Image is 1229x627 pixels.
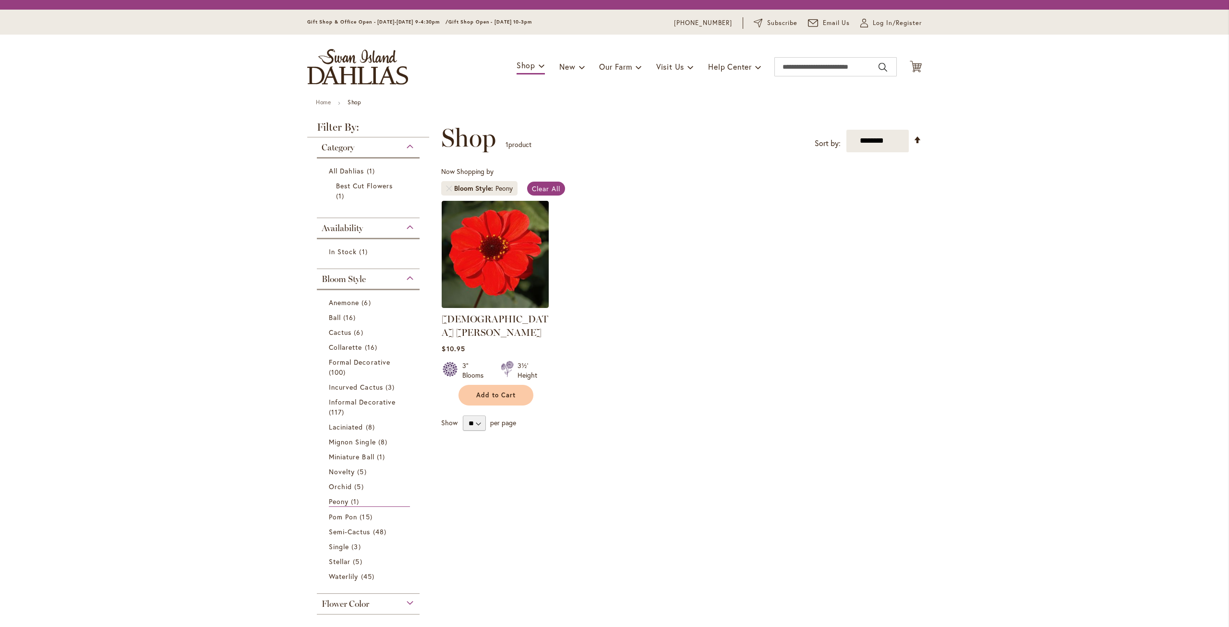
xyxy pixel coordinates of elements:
[599,61,632,72] span: Our Farm
[329,556,410,566] a: Stellar 5
[354,327,365,337] span: 6
[656,61,684,72] span: Visit Us
[336,181,403,201] a: Best Cut Flowers
[329,298,359,307] span: Anemone
[307,19,448,25] span: Gift Shop & Office Open - [DATE]-[DATE] 9-4:30pm /
[329,496,410,507] a: Peony 1
[329,541,410,552] a: Single 3
[860,18,922,28] a: Log In/Register
[373,527,389,537] span: 48
[329,312,410,322] a: Ball 16
[386,382,397,392] span: 3
[442,201,549,308] img: JAPANESE BISHOP
[490,418,516,427] span: per page
[329,166,364,175] span: All Dahlias
[366,422,377,432] span: 8
[442,301,549,310] a: JAPANESE BISHOP
[506,137,531,152] p: product
[329,557,350,566] span: Stellar
[357,467,369,477] span: 5
[532,184,560,193] span: Clear All
[329,313,341,322] span: Ball
[329,342,410,352] a: Collarette 16
[361,571,377,581] span: 45
[329,452,374,461] span: Miniature Ball
[442,313,548,338] a: [DEMOGRAPHIC_DATA] [PERSON_NAME]
[441,418,458,427] span: Show
[329,542,349,551] span: Single
[329,297,410,307] a: Anemone 6
[365,342,380,352] span: 16
[329,467,410,477] a: Novelty 5
[329,497,349,506] span: Peony
[377,452,387,462] span: 1
[873,18,922,28] span: Log In/Register
[354,481,366,492] span: 5
[322,274,366,284] span: Bloom Style
[495,184,513,193] div: Peony
[476,391,516,399] span: Add to Cart
[307,49,408,85] a: store logo
[336,191,347,201] span: 1
[329,397,396,406] span: Informal Decorative
[329,382,410,392] a: Incurved Cactus 3
[322,223,363,234] span: Availability
[329,357,390,367] span: Formal Decorative
[329,452,410,462] a: Miniature Ball 1
[336,181,393,190] span: Best Cut Flowers
[329,571,410,581] a: Waterlily 45
[329,397,410,417] a: Informal Decorative 117
[808,18,850,28] a: Email Us
[329,527,371,536] span: Semi-Cactus
[351,541,363,552] span: 3
[359,246,370,257] span: 1
[527,182,565,196] a: Clear All
[448,19,532,25] span: Gift Shop Open - [DATE] 10-3pm
[329,481,410,492] a: Orchid 5
[454,184,495,193] span: Bloom Style
[506,140,508,149] span: 1
[517,60,535,70] span: Shop
[462,361,489,380] div: 3" Blooms
[446,185,452,191] a: Remove Bloom Style Peony
[329,527,410,537] a: Semi-Cactus 48
[329,367,348,377] span: 100
[329,357,410,377] a: Formal Decorative 100
[329,512,357,521] span: Pom Pon
[329,512,410,522] a: Pom Pon 15
[329,422,410,432] a: Laciniated 8
[329,328,351,337] span: Cactus
[343,312,358,322] span: 16
[441,123,496,152] span: Shop
[329,382,383,392] span: Incurved Cactus
[442,344,465,353] span: $10.95
[767,18,797,28] span: Subscribe
[329,166,410,176] a: All Dahlias
[674,18,732,28] a: [PHONE_NUMBER]
[708,61,752,72] span: Help Center
[329,247,357,256] span: In Stock
[815,135,841,152] label: Sort by:
[367,166,377,176] span: 1
[361,297,373,307] span: 6
[307,122,429,137] strong: Filter By:
[329,246,410,257] a: In Stock 1
[316,98,331,106] a: Home
[441,167,494,176] span: Now Shopping by
[458,385,533,406] button: Add to Cart
[322,599,369,609] span: Flower Color
[559,61,575,72] span: New
[518,361,537,380] div: 3½' Height
[378,437,390,447] span: 8
[329,482,352,491] span: Orchid
[329,407,347,417] span: 117
[754,18,797,28] a: Subscribe
[823,18,850,28] span: Email Us
[351,496,361,506] span: 1
[329,437,410,447] a: Mignon Single 8
[360,512,374,522] span: 15
[329,343,362,352] span: Collarette
[329,422,363,431] span: Laciniated
[322,142,354,153] span: Category
[329,467,355,476] span: Novelty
